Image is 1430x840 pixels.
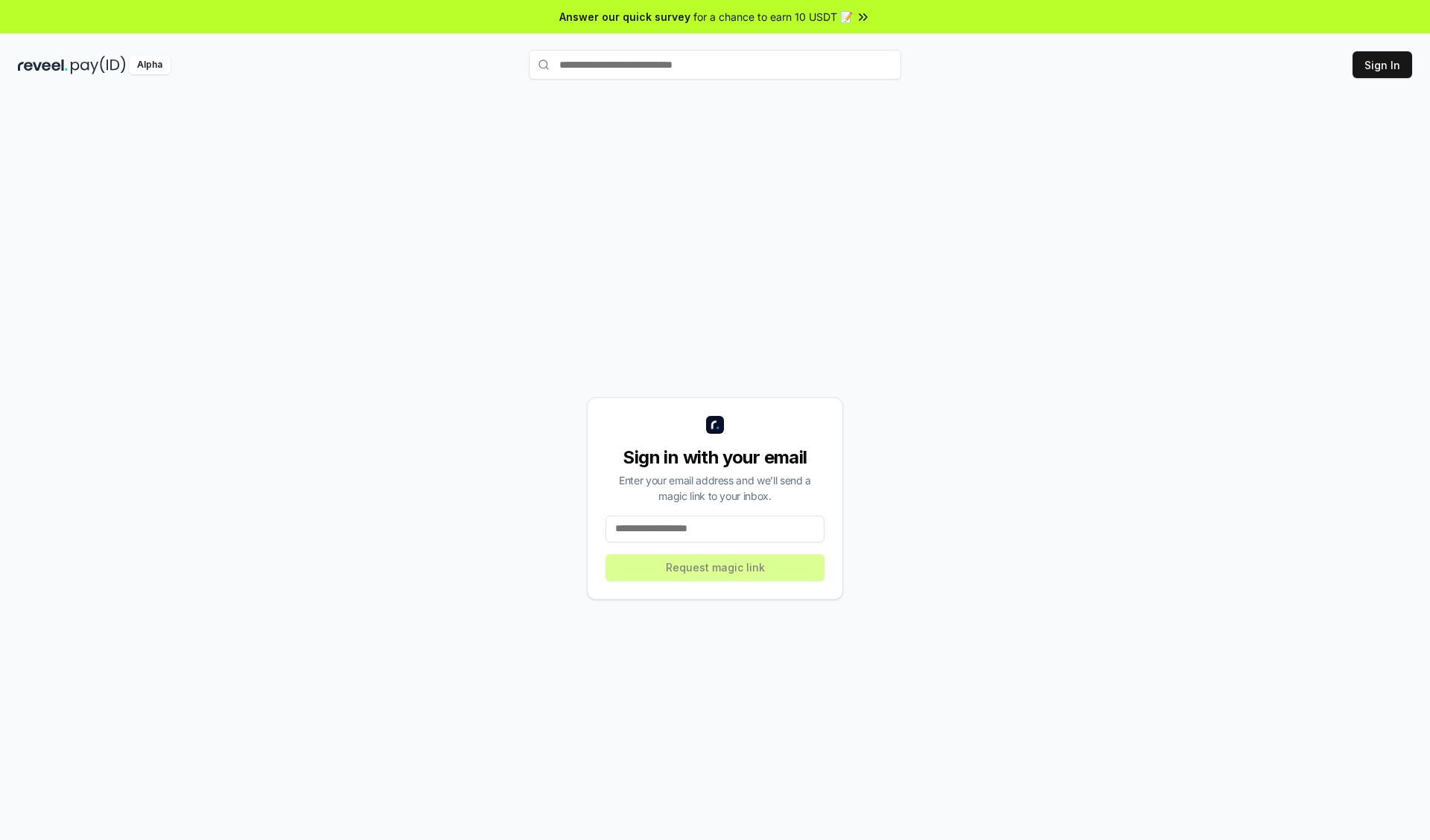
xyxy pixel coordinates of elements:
img: logo_small [706,416,724,434]
button: Sign In [1353,51,1412,78]
div: Sign in with your email [606,446,824,469]
div: Alpha [129,56,171,74]
span: for a chance to earn 10 USDT 📝 [693,9,853,25]
img: pay_id [71,56,126,74]
img: reveel_dark [18,56,68,74]
div: Enter your email address and we’ll send a magic link to your inbox. [606,472,824,504]
span: Answer our quick survey [559,9,690,25]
